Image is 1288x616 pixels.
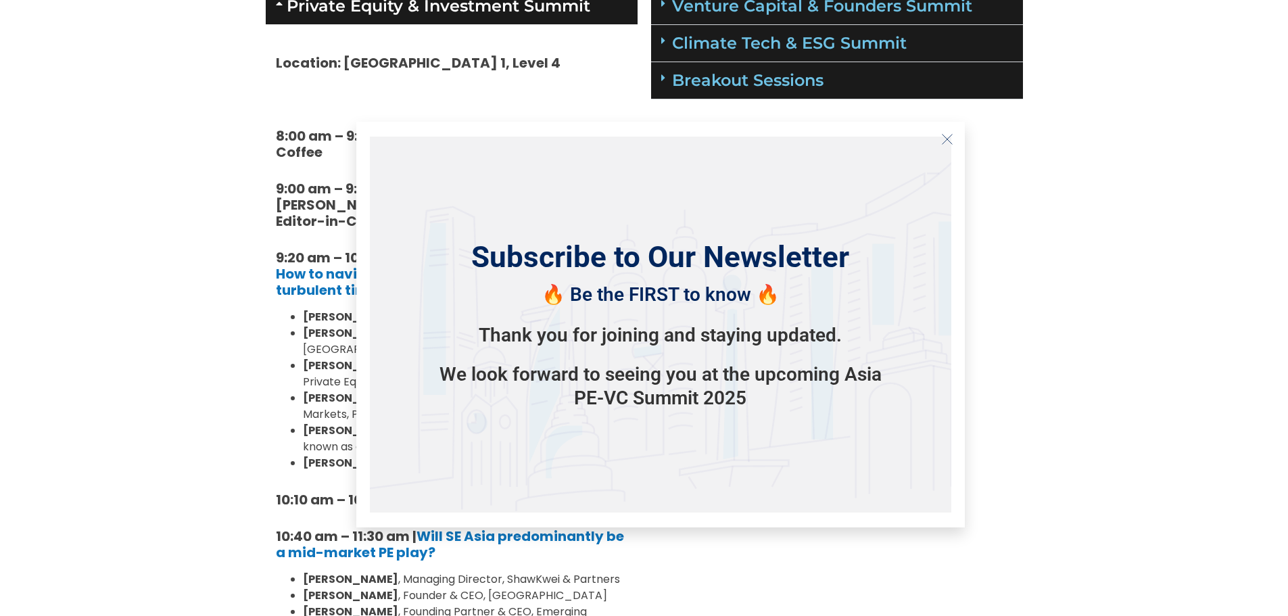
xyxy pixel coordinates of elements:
[276,126,596,162] strong: 8:00 am – 9:00 am | Registration & Networking Coffee
[303,309,627,325] li: , Managing Director, Partners Group
[303,325,398,341] strong: [PERSON_NAME]
[276,248,620,300] a: Big Picture: How to navigate PE in [GEOGRAPHIC_DATA] amid turbulent times?
[303,390,627,423] li: , Partner and Head of Asia and Emerging Markets, Pantheon
[303,390,398,406] strong: [PERSON_NAME]
[303,325,627,358] li: , Managing Director, Head of [GEOGRAPHIC_DATA] Private Equity, Warburg Pincus
[303,571,627,588] li: , Managing Director, ShawKwei & Partners
[303,455,398,471] strong: [PERSON_NAME]
[276,53,560,72] strong: Location: [GEOGRAPHIC_DATA] 1, Level 4
[303,358,398,373] strong: [PERSON_NAME]
[303,455,627,471] li: , Senior Editor, DealStreetAsia (Moderator)
[303,588,627,604] li: , Founder & CEO, [GEOGRAPHIC_DATA]
[276,248,620,300] b: 9:20 am – 10:10 am | Opening Session –
[276,527,624,562] b: 10:40 am – 11:30 am |
[303,358,627,390] li: , Partner & Head of [GEOGRAPHIC_DATA] Private Equity, KKR
[276,490,594,509] b: 10:10 am – 10:40 am | Networking Coffee Break
[303,588,398,603] strong: [PERSON_NAME]
[303,423,627,455] li: , Managing Partner, ewpartners (formerly known as eWTP Arabia Capital)
[303,423,398,438] strong: [PERSON_NAME]
[303,571,398,587] strong: [PERSON_NAME]
[303,309,398,325] strong: [PERSON_NAME]
[276,179,592,231] strong: 9:00 am – 9:15 am | Welcome Address by [PERSON_NAME] [PERSON_NAME], Founder & Editor-in-Chief, De...
[276,527,624,562] a: Will SE Asia predominantly be a mid-market PE play?
[672,33,907,53] a: Climate Tech & ESG Summit
[672,70,824,90] a: Breakout Sessions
